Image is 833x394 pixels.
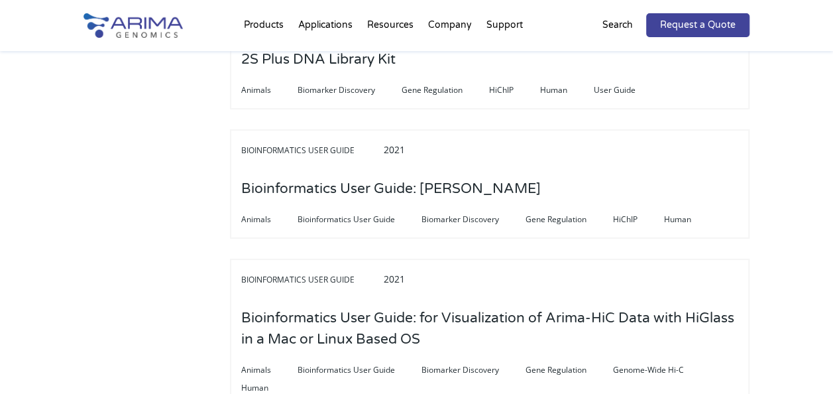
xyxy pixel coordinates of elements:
[384,143,405,156] span: 2021
[241,143,381,159] span: Bioinformatics User Guide
[594,82,662,98] span: User Guide
[384,273,405,285] span: 2021
[241,168,541,210] h3: Bioinformatics User Guide: [PERSON_NAME]
[298,212,421,228] span: Bioinformatics User Guide
[526,362,613,378] span: Gene Regulation
[489,82,540,98] span: HiChIP
[602,17,633,34] p: Search
[613,362,710,378] span: Genome-Wide Hi-C
[646,13,750,37] a: Request a Quote
[83,13,183,38] img: Arima-Genomics-logo
[421,362,526,378] span: Biomarker Discovery
[298,82,402,98] span: Biomarker Discovery
[298,362,421,378] span: Bioinformatics User Guide
[241,272,381,288] span: Bioinformatics User Guide
[613,212,664,228] span: HiChIP
[241,212,298,228] span: Animals
[241,332,738,347] a: Bioinformatics User Guide: for Visualization of Arima-HiC Data with HiGlass in a Mac or Linux Bas...
[241,362,298,378] span: Animals
[421,212,526,228] span: Biomarker Discovery
[664,212,718,228] span: Human
[241,182,541,196] a: Bioinformatics User Guide: [PERSON_NAME]
[540,82,594,98] span: Human
[402,82,489,98] span: Gene Regulation
[526,212,613,228] span: Gene Regulation
[241,82,298,98] span: Animals
[241,298,738,360] h3: Bioinformatics User Guide: for Visualization of Arima-HiC Data with HiGlass in a Mac or Linux Bas...
[241,52,738,67] a: User Guide: HiChIP Library Preparation using Swift Biosciences Accel-NGS 2S Plus DNA Library Kit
